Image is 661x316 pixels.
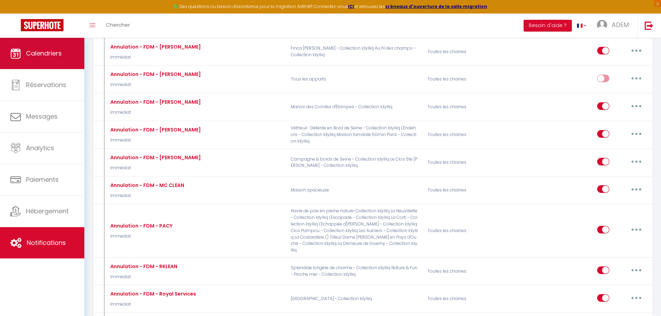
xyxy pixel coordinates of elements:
span: Calendriers [26,49,62,58]
p: Immédiat [109,274,177,280]
img: Super Booking [21,19,63,31]
p: Vétheuil · Détente en Bord de Seine - Collection Idylliq L'Endehors - Collection Idylliq Maison f... [286,125,423,145]
span: Notifications [27,238,66,247]
p: Immédiat [109,54,201,61]
p: Immédiat [109,193,184,199]
button: Besoin d'aide ? [524,20,572,32]
p: [GEOGRAPHIC_DATA] - Collection Idylliq [286,289,423,309]
img: logout [645,21,653,30]
span: Réservations [26,80,66,89]
div: Annulation - FDM - PACY [109,222,172,230]
span: Chercher [106,21,130,28]
p: Finca [PERSON_NAME] - Collection Idylliq Au fil des champs - Collection Idylliq [286,42,423,62]
p: Immédiat [109,137,201,144]
p: Tous les apparts [286,69,423,89]
a: Chercher [101,14,135,38]
p: Splendide longère de charme - Collection Idylliq Nature & Fun - Proche mer - Collection Idylliq [286,261,423,281]
img: ... [597,20,607,30]
div: Annulation - FDM - [PERSON_NAME] [109,43,201,51]
span: Paiements [26,175,59,184]
div: Toutes les chaines [423,69,514,89]
div: Toutes les chaines [423,125,514,145]
div: Toutes les chaines [423,153,514,173]
p: Manoir des Comtes d'Étampes - Collection Idylliq [286,97,423,117]
div: Toutes les chaines [423,97,514,117]
div: Annulation - FDM - [PERSON_NAME] [109,70,201,78]
p: Maison spacieuse [286,180,423,200]
a: ICI [348,3,354,9]
div: Annulation - FDM - [PERSON_NAME] [109,98,201,106]
div: Toutes les chaines [423,289,514,309]
div: Toutes les chaines [423,42,514,62]
div: Annulation - FDM - MC CLEAN [109,181,184,189]
div: Toutes les chaines [423,261,514,281]
div: Toutes les chaines [423,208,514,254]
div: Annulation - FDM - RKLEAN [109,263,177,270]
span: ADEM [612,20,629,29]
a: ... ADEM [592,14,637,38]
iframe: Chat [632,285,656,311]
button: Ouvrir le widget de chat LiveChat [6,3,26,24]
span: Analytics [26,144,54,152]
div: Annulation - FDM - [PERSON_NAME] [109,126,201,134]
p: Immédiat [109,82,201,88]
div: Annulation - FDM - Royal Services [109,290,196,298]
p: Havre de paix en pleine nature-Collection Idylliq La Neuvillette - Collection Idylliq L'Escapade ... [286,208,423,254]
a: créneaux d'ouverture de la salle migration [385,3,487,9]
p: Immédiat [109,165,201,171]
p: Immédiat [109,109,201,116]
span: Hébergement [26,207,69,215]
p: Campagne & bords de Seine - Collection Idylliq Le Clos Ste [PERSON_NAME] - Collection Idylliq [286,153,423,173]
p: Immédiat [109,233,172,240]
div: Toutes les chaines [423,180,514,200]
p: Immédiat [109,301,196,308]
div: Annulation - FDM - [PERSON_NAME] [109,154,201,161]
span: Messages [26,112,58,121]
